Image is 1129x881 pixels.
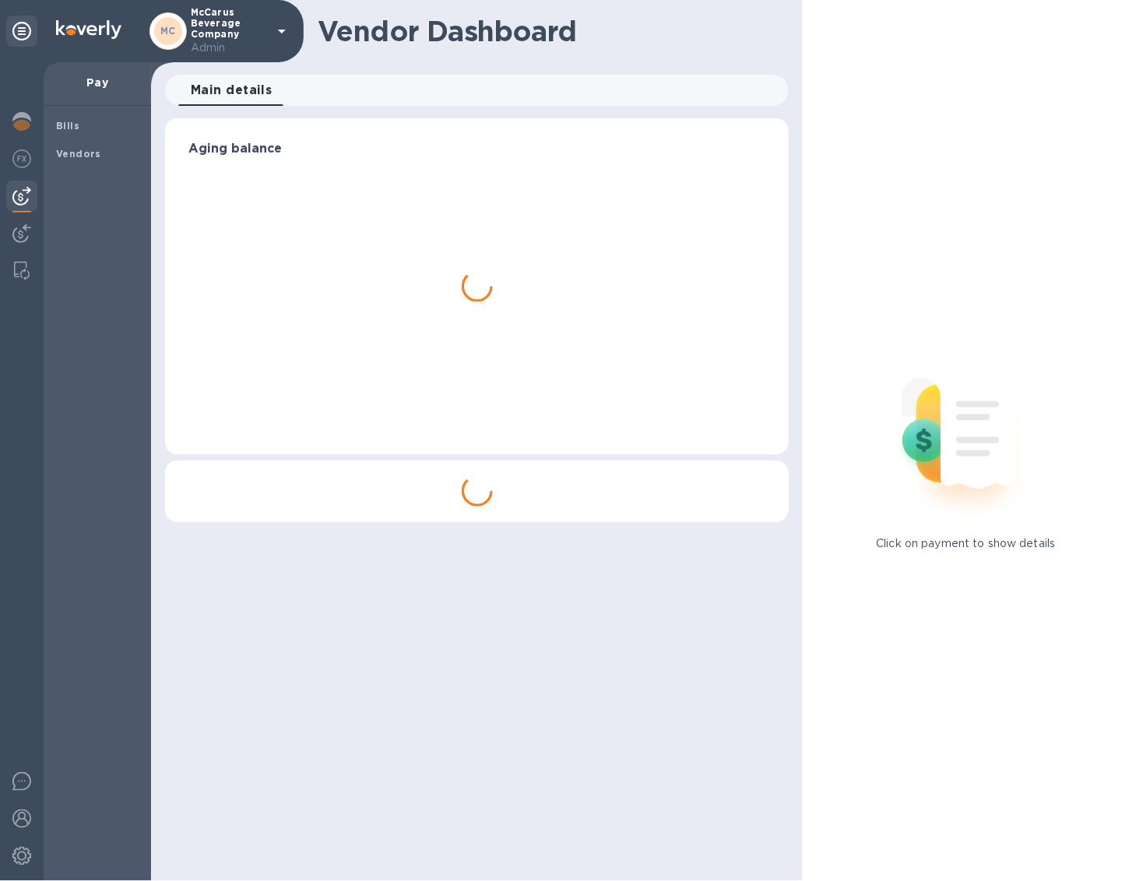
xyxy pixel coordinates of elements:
b: Vendors [56,148,101,160]
img: Logo [56,20,121,39]
h3: Aging balance [188,142,765,156]
b: Bills [56,120,79,132]
h1: Vendor Dashboard [318,15,778,47]
p: Click on payment to show details [877,535,1056,552]
p: Admin [191,40,269,56]
span: Main details [191,79,273,101]
img: Foreign exchange [12,149,31,168]
b: MC [160,25,176,37]
p: McCarus Beverage Company [191,7,269,56]
div: Unpin categories [6,16,37,47]
p: Pay [56,75,139,90]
